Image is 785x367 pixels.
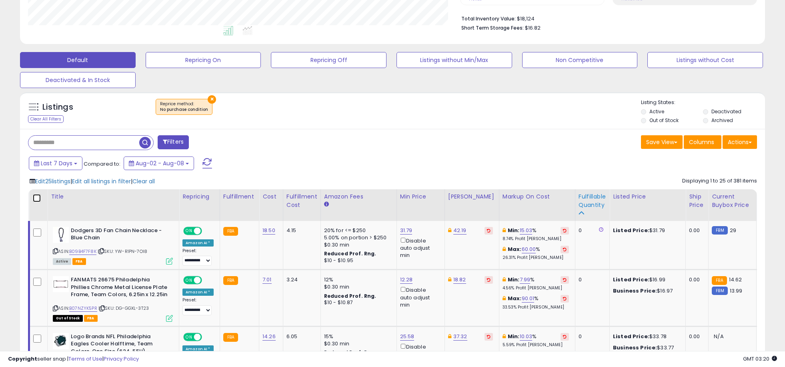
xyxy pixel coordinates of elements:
[71,276,168,301] b: FANMATS 26675 Philadelphia Phillies Chrome Metal License Plate Frame, Team Colors, 6.25in x 12.25in
[522,245,536,253] a: 60.00
[182,193,216,201] div: Repricing
[400,333,415,341] a: 25.58
[324,333,390,340] div: 15%
[30,177,155,185] div: | |
[104,355,139,363] a: Privacy Policy
[448,193,496,201] div: [PERSON_NAME]
[503,276,569,291] div: %
[508,295,522,302] b: Max:
[729,276,742,283] span: 14.62
[223,333,238,342] small: FBA
[503,333,569,348] div: %
[262,227,275,235] a: 18.50
[453,333,467,341] a: 37.32
[324,227,390,234] div: 20% for <= $250
[124,156,194,170] button: Aug-02 - Aug-08
[613,276,649,283] b: Listed Price:
[184,333,194,340] span: ON
[53,227,69,243] img: 41+3xz-H4aL._SL40_.jpg
[508,245,522,253] b: Max:
[132,177,155,185] span: Clear all
[712,276,727,285] small: FBA
[223,227,238,236] small: FBA
[53,333,69,349] img: 417K6cJ8mzL._SL40_.jpg
[8,355,37,363] strong: Copyright
[262,333,276,341] a: 14.26
[262,193,280,201] div: Cost
[271,52,386,68] button: Repricing Off
[508,333,520,340] b: Min:
[503,246,569,261] div: %
[53,227,173,264] div: ASIN:
[324,193,393,201] div: Amazon Fees
[262,276,272,284] a: 7.01
[613,333,649,340] b: Listed Price:
[158,135,189,149] button: Filters
[508,227,520,234] b: Min:
[324,250,376,257] b: Reduced Prof. Rng.
[71,227,168,244] b: Dodgers 3D Fan Chain Necklace - Blue Chain
[689,193,705,209] div: Ship Price
[286,227,314,234] div: 4.15
[286,193,317,209] div: Fulfillment Cost
[324,293,376,299] b: Reduced Prof. Rng.
[98,248,147,255] span: | SKU: YW-R1PN-7OI8
[146,52,261,68] button: Repricing On
[613,333,679,340] div: $33.78
[641,99,765,106] p: Listing States:
[723,135,757,149] button: Actions
[35,177,70,185] span: Edit 25 listings
[613,287,679,295] div: $16.97
[503,193,572,201] div: Markup on Cost
[201,227,214,234] span: OFF
[20,52,136,68] button: Default
[525,24,541,32] span: $16.82
[714,333,723,340] span: N/A
[182,239,214,247] div: Amazon AI *
[520,276,531,284] a: 7.99
[579,227,603,234] div: 0
[20,72,136,88] button: Deactivated & In Stock
[28,115,64,123] div: Clear All Filters
[400,342,439,365] div: Disable auto adjust min
[689,227,702,234] div: 0.00
[160,107,208,112] div: No purchase condition
[712,193,753,209] div: Current Buybox Price
[520,333,533,341] a: 10.03
[579,193,606,209] div: Fulfillable Quantity
[98,305,149,311] span: | SKU: DG-GGXL-3T23
[520,227,533,235] a: 15.03
[649,108,664,115] label: Active
[522,295,535,303] a: 90.01
[53,276,69,292] img: 31lPaGUvJ5L._SL40_.jpg
[682,177,757,185] div: Displaying 1 to 25 of 381 items
[461,13,751,23] li: $18,124
[503,295,569,310] div: %
[730,287,743,295] span: 13.99
[41,159,72,167] span: Last 7 Days
[689,276,702,283] div: 0.00
[84,315,98,322] span: FBA
[223,193,256,201] div: Fulfillment
[711,117,733,124] label: Archived
[499,189,575,221] th: The percentage added to the cost of goods (COGS) that forms the calculator for Min & Max prices.
[324,234,390,241] div: 5.00% on portion > $250
[184,227,194,234] span: ON
[182,289,214,296] div: Amazon AI *
[712,226,727,235] small: FBM
[42,102,73,113] h5: Listings
[324,299,390,306] div: $10 - $10.87
[201,333,214,340] span: OFF
[324,257,390,264] div: $10 - $10.95
[613,227,679,234] div: $31.79
[503,305,569,310] p: 33.53% Profit [PERSON_NAME]
[522,52,638,68] button: Non Competitive
[324,283,390,291] div: $0.30 min
[324,340,390,347] div: $0.30 min
[223,276,238,285] small: FBA
[503,255,569,261] p: 26.31% Profit [PERSON_NAME]
[743,355,777,363] span: 2025-08-17 03:20 GMT
[579,333,603,340] div: 0
[649,117,679,124] label: Out of Stock
[69,305,97,312] a: B07NZYK5PR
